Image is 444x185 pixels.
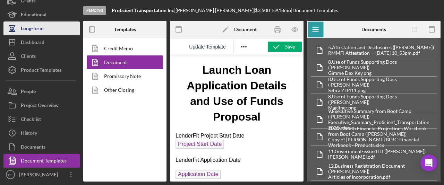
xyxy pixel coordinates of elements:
[176,8,255,13] div: [PERSON_NAME] [PERSON_NAME] |
[3,168,80,182] button: PE[PERSON_NAME]
[21,21,44,37] div: Long-Term
[328,126,437,137] div: 10. 12 Month Financial Projections Workbook from Boot Camp ([PERSON_NAME])
[87,55,160,69] a: Document
[3,98,80,112] button: Project Overview
[112,7,174,13] b: Proficient Transportation Inc
[285,42,295,52] div: Save
[21,85,36,100] div: People
[328,108,437,120] div: 9. Executive Summary from Boot Camp ([PERSON_NAME])
[21,35,44,51] div: Dashboard
[328,88,437,93] div: Sebra ZD411.png
[21,140,45,156] div: Documents
[8,173,13,177] text: PE
[328,105,437,111] div: Magliner.png
[328,163,437,174] div: 12. Business Registration Document ([PERSON_NAME])
[21,8,46,23] div: Educational
[3,35,80,49] button: Dashboard
[238,42,250,52] button: Reveal or hide additional toolbar items
[255,8,272,13] div: $3,500
[3,126,80,140] button: History
[3,8,80,21] button: Educational
[170,55,304,182] iframe: Rich Text Area
[87,83,160,97] a: Other Closing
[3,49,80,63] button: Clients
[87,69,160,83] a: Promissory Note
[21,154,67,169] div: Document Templates
[189,44,226,50] span: Update Template
[87,42,160,55] a: Credit Memo
[21,126,37,142] div: History
[328,154,426,160] div: [PERSON_NAME].pdf
[21,63,61,79] div: Product Templates
[21,98,59,114] div: Project Overview
[361,27,386,32] b: Documents
[3,21,80,35] button: Long-Term
[268,42,302,52] button: Save
[17,168,62,183] div: [PERSON_NAME]
[328,45,434,50] div: 5. Attestation and Disclosures ([PERSON_NAME])
[112,8,176,13] div: |
[21,49,36,65] div: Clients
[328,94,437,105] div: 8. Use of Funds Supporting Docs ([PERSON_NAME])
[328,50,434,56] div: RMMFI Attestation -- [DATE] 10_53pm.pdf
[83,6,106,15] div: Pending
[328,137,437,148] div: Copy of [PERSON_NAME] BLBC-Financial Workbook - Products.xlsx
[279,8,291,13] div: 18 mo
[328,120,437,131] div: Executive_Summary_Proficient_Transportation 2025v.docx
[328,70,437,76] div: Gimme Dex Key.png
[328,174,437,180] div: Articles of Incorporation.pdf
[3,63,80,77] button: Product Templates
[3,85,80,98] button: People
[291,8,338,13] div: | Document Templates
[234,27,257,32] b: Document
[328,149,426,154] div: 11. Government-issued ID ([PERSON_NAME])
[328,59,437,70] div: 8. Use of Funds Supporting Docs ([PERSON_NAME])
[114,27,136,32] b: Templates
[3,154,80,168] button: Document Templates
[420,155,437,171] div: Open Intercom Messenger
[3,140,80,154] button: Documents
[186,42,229,52] button: Reset the template to the current product template value
[328,77,437,88] div: 8. Use of Funds Supporting Docs ([PERSON_NAME])
[272,8,279,13] div: 5 %
[3,112,80,126] button: Checklist
[21,112,41,128] div: Checklist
